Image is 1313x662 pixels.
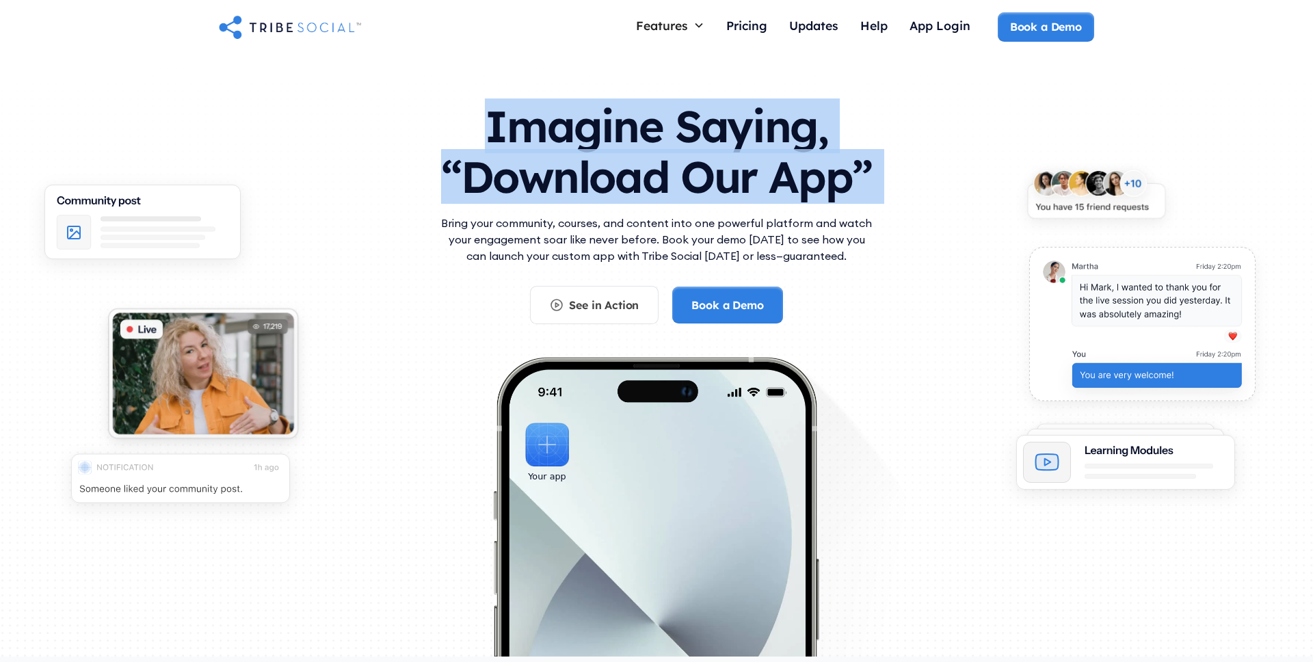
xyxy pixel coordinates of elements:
[636,18,688,33] div: Features
[528,469,566,484] div: Your app
[998,413,1254,513] img: An illustration of Learning Modules
[625,12,715,38] div: Features
[1011,234,1273,424] img: An illustration of chat
[569,297,639,313] div: See in Action
[849,12,899,42] a: Help
[438,88,875,209] h1: Imagine Saying, “Download Our App”
[998,12,1094,41] a: Book a Demo
[1011,158,1182,239] img: An illustration of New friends requests
[530,286,659,324] a: See in Action
[899,12,981,42] a: App Login
[53,440,308,526] img: An illustration of push notification
[910,18,970,33] div: App Login
[438,215,875,264] p: Bring your community, courses, and content into one powerful platform and watch your engagement s...
[860,18,888,33] div: Help
[715,12,778,42] a: Pricing
[789,18,838,33] div: Updates
[726,18,767,33] div: Pricing
[672,287,782,323] a: Book a Demo
[778,12,849,42] a: Updates
[26,172,259,282] img: An illustration of Community Feed
[219,13,361,40] a: home
[92,296,315,460] img: An illustration of Live video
